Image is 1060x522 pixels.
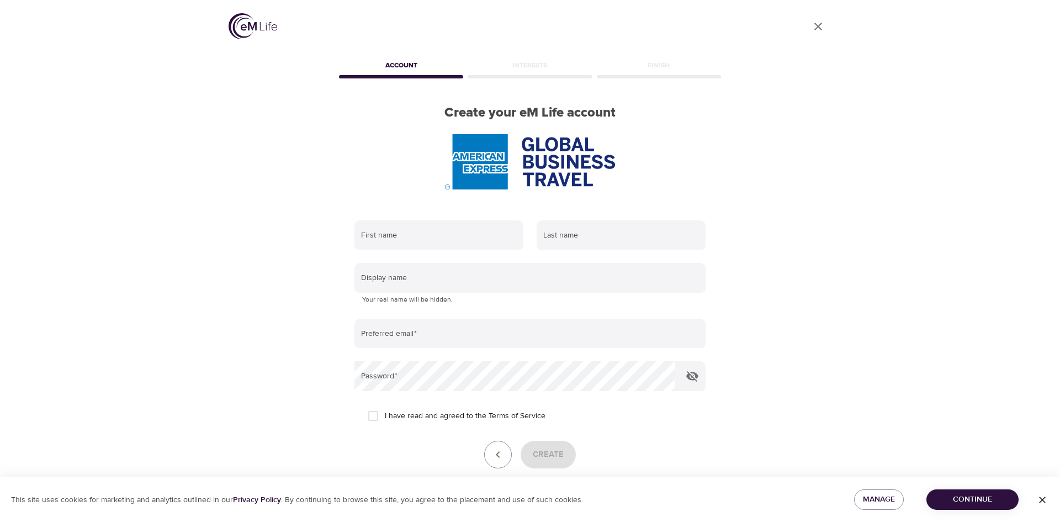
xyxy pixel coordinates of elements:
[337,105,723,121] h2: Create your eM Life account
[926,489,1019,510] button: Continue
[362,294,698,305] p: Your real name will be hidden.
[229,13,277,39] img: logo
[385,410,545,422] span: I have read and agreed to the
[935,493,1010,507] span: Continue
[805,13,831,40] a: close
[233,495,281,505] a: Privacy Policy
[854,489,904,510] button: Manage
[445,134,615,189] img: AmEx%20GBT%20logo.png
[863,493,895,507] span: Manage
[489,410,545,422] a: Terms of Service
